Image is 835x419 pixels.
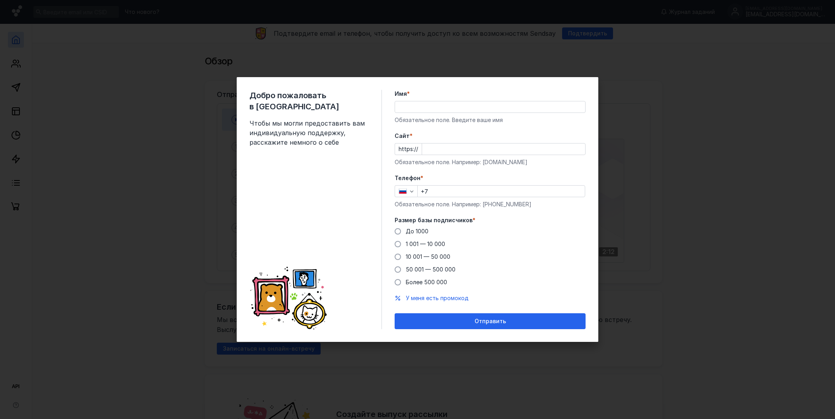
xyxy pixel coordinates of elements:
[395,313,586,329] button: Отправить
[406,253,450,260] span: 10 001 — 50 000
[406,294,469,302] button: У меня есть промокод
[406,228,428,235] span: До 1000
[475,318,506,325] span: Отправить
[395,174,420,182] span: Телефон
[406,266,455,273] span: 50 001 — 500 000
[395,132,410,140] span: Cайт
[406,295,469,301] span: У меня есть промокод
[406,279,447,285] span: Более 500 000
[395,116,586,124] div: Обязательное поле. Введите ваше имя
[249,90,369,112] span: Добро пожаловать в [GEOGRAPHIC_DATA]
[395,158,586,166] div: Обязательное поле. Например: [DOMAIN_NAME]
[249,118,369,147] span: Чтобы мы могли предоставить вам индивидуальную поддержку, расскажите немного о себе
[406,241,445,247] span: 1 001 — 10 000
[395,200,586,208] div: Обязательное поле. Например: [PHONE_NUMBER]
[395,216,473,224] span: Размер базы подписчиков
[395,90,407,98] span: Имя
